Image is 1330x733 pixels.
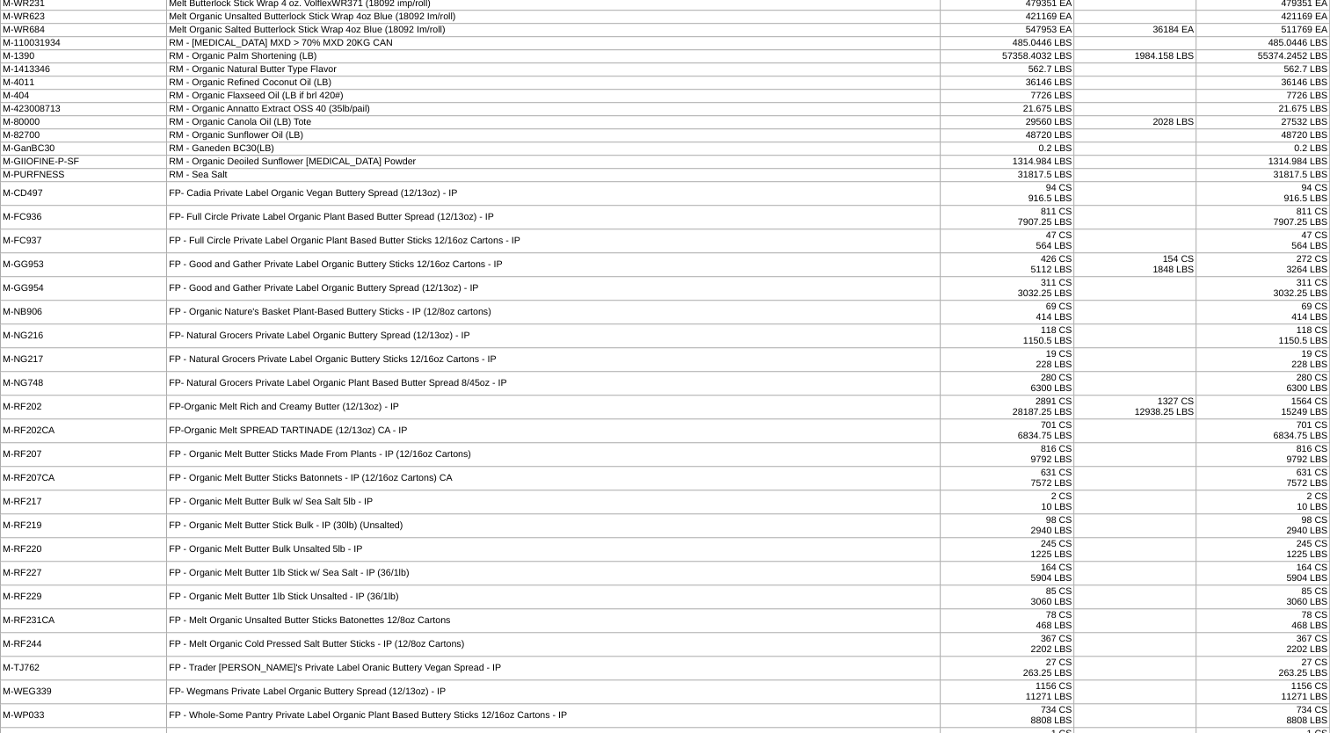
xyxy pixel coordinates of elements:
td: RM - Organic Refined Coconut Oil (LB) [167,76,941,90]
td: FP - Organic Melt Butter Bulk w/ Sea Salt 5lb - IP [167,490,941,514]
td: 21.675 LBS [941,103,1074,116]
td: RM - Organic Flaxseed Oil (LB if brl 420#) [167,90,941,103]
td: 272 CS 3264 LBS [1196,253,1330,277]
td: 29560 LBS [941,116,1074,129]
td: M-GIIOFINE-P-SF [1,156,167,169]
td: FP - Trader [PERSON_NAME]'s Private Label Oranic Buttery Vegan Spread - IP [167,657,941,680]
td: 27 CS 263.25 LBS [941,657,1074,680]
td: FP - Whole-Some Pantry Private Label Organic Plant Based Buttery Sticks 12/16oz Cartons - IP [167,704,941,728]
td: 245 CS 1225 LBS [941,538,1074,562]
td: RM - [MEDICAL_DATA] MXD > 70% MXD 20KG CAN [167,37,941,50]
td: M-CD497 [1,182,167,206]
td: FP- Full Circle Private Label Organic Plant Based Butter Spread (12/13oz) - IP [167,206,941,229]
td: RM - Organic Sunflower Oil (LB) [167,129,941,142]
td: 367 CS 2202 LBS [941,633,1074,657]
td: 701 CS 6834.75 LBS [941,419,1074,443]
td: FP - Organic Melt Butter 1lb Stick Unsalted - IP (36/1lb) [167,585,941,609]
td: FP - Good and Gather Private Label Organic Buttery Spread (12/13oz) - IP [167,277,941,301]
td: M-RF202CA [1,419,167,443]
td: 816 CS 9792 LBS [1196,443,1330,467]
td: M-GanBC30 [1,142,167,156]
td: M-WR684 [1,24,167,37]
td: M-NB906 [1,301,167,324]
td: 734 CS 8808 LBS [941,704,1074,728]
td: M-GG953 [1,253,167,277]
td: 485.0446 LBS [941,37,1074,50]
td: RM - Organic Natural Butter Type Flavor [167,63,941,76]
td: 245 CS 1225 LBS [1196,538,1330,562]
td: 367 CS 2202 LBS [1196,633,1330,657]
td: 2 CS 10 LBS [941,490,1074,514]
td: M-RF231CA [1,609,167,633]
td: 57358.4032 LBS [941,50,1074,63]
td: M-423008713 [1,103,167,116]
td: 701 CS 6834.75 LBS [1196,419,1330,443]
td: Melt Organic Salted Butterlock Stick Wrap 4oz Blue (18092 Im/roll) [167,24,941,37]
td: FP- Natural Grocers Private Label Organic Plant Based Butter Spread 8/45oz - IP [167,372,941,396]
td: 78 CS 468 LBS [1196,609,1330,633]
td: M-RF220 [1,538,167,562]
td: 1327 CS 12938.25 LBS [1074,396,1196,419]
td: 811 CS 7907.25 LBS [1196,206,1330,229]
td: M-RF244 [1,633,167,657]
td: 1564 CS 15249 LBS [1196,396,1330,419]
td: FP- Wegmans Private Label Organic Buttery Spread (12/13oz) - IP [167,680,941,704]
td: 511769 EA [1196,24,1330,37]
td: 94 CS 916.5 LBS [1196,182,1330,206]
td: 562.7 LBS [941,63,1074,76]
td: 27 CS 263.25 LBS [1196,657,1330,680]
td: 7726 LBS [1196,90,1330,103]
td: FP-Organic Melt SPREAD TARTINADE (12/13oz) CA - IP [167,419,941,443]
td: M-NG216 [1,324,167,348]
td: 47 CS 564 LBS [941,229,1074,253]
td: 280 CS 6300 LBS [941,372,1074,396]
td: 85 CS 3060 LBS [941,585,1074,609]
td: 36146 LBS [1196,76,1330,90]
td: FP - Organic Melt Butter Stick Bulk - IP (30lb) (Unsalted) [167,514,941,538]
td: 280 CS 6300 LBS [1196,372,1330,396]
td: M-GG954 [1,277,167,301]
td: 78 CS 468 LBS [941,609,1074,633]
td: FP - Organic Melt Butter Sticks Made From Plants - IP (12/16oz Cartons) [167,443,941,467]
td: 816 CS 9792 LBS [941,443,1074,467]
td: 94 CS 916.5 LBS [941,182,1074,206]
td: 631 CS 7572 LBS [941,467,1074,490]
td: FP - Organic Melt Butter Bulk Unsalted 5lb - IP [167,538,941,562]
td: RM - Organic Annatto Extract OSS 40 (35lb/pail) [167,103,941,116]
td: M-RF229 [1,585,167,609]
td: 85 CS 3060 LBS [1196,585,1330,609]
td: Melt Organic Unsalted Butterlock Stick Wrap 4oz Blue (18092 Im/roll) [167,11,941,24]
td: 547953 EA [941,24,1074,37]
td: 98 CS 2940 LBS [1196,514,1330,538]
td: 311 CS 3032.25 LBS [1196,277,1330,301]
td: RM - Organic Palm Shortening (LB) [167,50,941,63]
td: 562.7 LBS [1196,63,1330,76]
td: M-110031934 [1,37,167,50]
td: M-1413346 [1,63,167,76]
td: 734 CS 8808 LBS [1196,704,1330,728]
td: RM - Sea Salt [167,169,941,182]
td: 421169 EA [1196,11,1330,24]
td: 311 CS 3032.25 LBS [941,277,1074,301]
td: 21.675 LBS [1196,103,1330,116]
td: M-RF207 [1,443,167,467]
td: FP- Cadia Private Label Organic Vegan Buttery Spread (12/13oz) - IP [167,182,941,206]
td: FP - Melt Organic Cold Pressed Salt Butter Sticks - IP (12/8oz Cartons) [167,633,941,657]
td: FP - Organic Nature's Basket Plant-Based Buttery Sticks - IP (12/8oz cartons) [167,301,941,324]
td: FP - Full Circle Private Label Organic Plant Based Butter Sticks 12/16oz Cartons - IP [167,229,941,253]
td: 1314.984 LBS [941,156,1074,169]
td: 2891 CS 28187.25 LBS [941,396,1074,419]
td: 27532 LBS [1196,116,1330,129]
td: 55374.2452 LBS [1196,50,1330,63]
td: M-WEG339 [1,680,167,704]
td: FP-Organic Melt Rich and Creamy Butter (12/13oz) - IP [167,396,941,419]
td: FP - Melt Organic Unsalted Butter Sticks Batonettes 12/8oz Cartons [167,609,941,633]
td: 485.0446 LBS [1196,37,1330,50]
td: M-RF207CA [1,467,167,490]
td: 47 CS 564 LBS [1196,229,1330,253]
td: 0.2 LBS [941,142,1074,156]
td: M-WR623 [1,11,167,24]
td: M-RF217 [1,490,167,514]
td: FP - Organic Melt Butter 1lb Stick w/ Sea Salt - IP (36/1lb) [167,562,941,585]
td: 69 CS 414 LBS [941,301,1074,324]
